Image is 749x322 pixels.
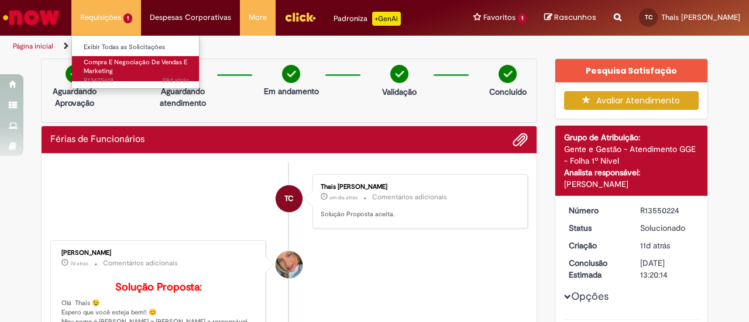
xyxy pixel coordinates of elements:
div: Thais Gilioli Cabral [276,185,303,212]
div: [PERSON_NAME] [564,178,699,190]
div: R13550224 [640,205,695,216]
span: Favoritos [483,12,516,23]
span: R13475618 [84,76,189,85]
time: 29/09/2025 08:29:59 [329,194,358,201]
b: Solução Proposta: [115,281,202,294]
h2: Férias de Funcionários Histórico de tíquete [50,134,145,145]
button: Adicionar anexos [513,132,528,147]
p: Em andamento [264,85,319,97]
a: Página inicial [13,41,53,51]
span: Thais [PERSON_NAME] [661,12,740,22]
img: check-circle-green.png [66,65,84,83]
time: 23/09/2025 13:12:43 [70,260,88,267]
img: click_logo_yellow_360x200.png [284,8,316,26]
a: Rascunhos [544,12,596,23]
a: Exibir Todas as Solicitações [72,41,201,54]
dt: Número [560,205,632,216]
span: um dia atrás [329,194,358,201]
a: Aberto R13475618 : Compra E Negociação De Vendas E Marketing [72,56,201,81]
img: ServiceNow [1,6,61,29]
span: TC [645,13,652,21]
div: Grupo de Atribuição: [564,131,699,143]
span: Requisições [80,12,121,23]
p: Aguardando Aprovação [46,85,103,109]
time: 03/09/2025 09:58:31 [162,76,189,85]
small: Comentários adicionais [372,192,447,202]
span: Despesas Corporativas [150,12,231,23]
div: Thais [PERSON_NAME] [321,183,516,191]
img: check-circle-green.png [390,65,408,83]
img: check-circle-green.png [282,65,300,83]
div: Analista responsável: [564,167,699,178]
span: 1 [123,13,132,23]
button: Avaliar Atendimento [564,91,699,110]
ul: Trilhas de página [9,36,490,57]
img: check-circle-green.png [499,65,517,83]
div: [DATE] 13:20:14 [640,257,695,281]
p: Validação [382,86,417,98]
dt: Conclusão Estimada [560,257,632,281]
span: 11d atrás [640,240,670,251]
span: 28d atrás [162,76,189,85]
div: 19/09/2025 11:32:53 [640,240,695,251]
div: Padroniza [334,12,401,26]
time: 19/09/2025 11:32:53 [640,240,670,251]
span: More [249,12,267,23]
p: Solução Proposta aceita. [321,210,516,219]
span: Compra E Negociação De Vendas E Marketing [84,58,187,76]
div: Gente e Gestão - Atendimento GGE - Folha 1º Nível [564,143,699,167]
ul: Requisições [71,35,200,89]
span: 7d atrás [70,260,88,267]
div: Pesquisa Satisfação [555,59,708,82]
span: 1 [518,13,527,23]
p: Aguardando atendimento [154,85,211,109]
div: [PERSON_NAME] [61,250,256,257]
dt: Criação [560,240,632,251]
span: Rascunhos [554,12,596,23]
small: Comentários adicionais [103,258,178,268]
p: Concluído [489,86,527,98]
span: TC [284,185,294,213]
dt: Status [560,222,632,234]
p: +GenAi [372,12,401,26]
div: Solucionado [640,222,695,234]
div: Jacqueline Andrade Galani [276,251,303,278]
